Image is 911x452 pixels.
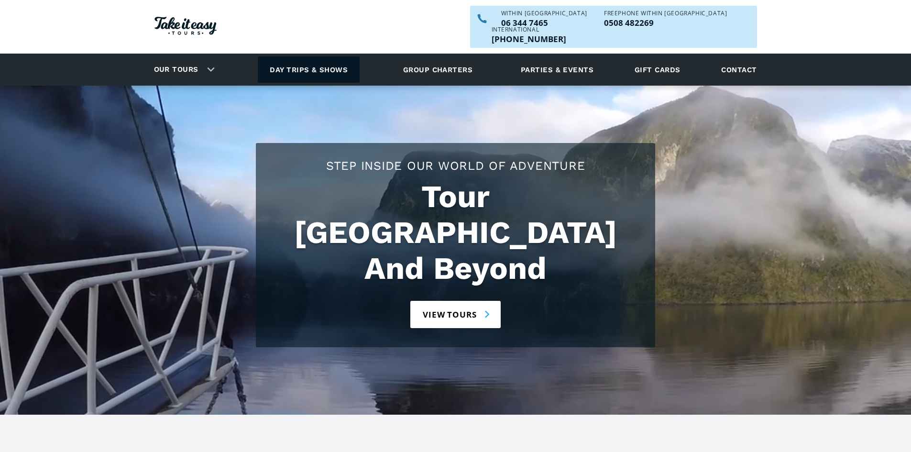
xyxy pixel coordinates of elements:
[604,11,727,16] div: Freephone WITHIN [GEOGRAPHIC_DATA]
[410,301,501,328] a: View tours
[265,179,646,287] h1: Tour [GEOGRAPHIC_DATA] And Beyond
[501,19,587,27] p: 06 344 7465
[147,58,206,81] a: Our tours
[154,12,217,42] a: Homepage
[391,56,484,83] a: Group charters
[258,56,360,83] a: Day trips & shows
[630,56,685,83] a: Gift cards
[492,35,566,43] a: Call us outside of NZ on +6463447465
[604,19,727,27] a: Call us freephone within NZ on 0508482269
[154,17,217,35] img: Take it easy Tours logo
[501,11,587,16] div: WITHIN [GEOGRAPHIC_DATA]
[265,157,646,174] h2: Step Inside Our World Of Adventure
[492,27,566,33] div: International
[501,19,587,27] a: Call us within NZ on 063447465
[604,19,727,27] p: 0508 482269
[516,56,598,83] a: Parties & events
[143,56,222,83] div: Our tours
[716,56,761,83] a: Contact
[492,35,566,43] p: [PHONE_NUMBER]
